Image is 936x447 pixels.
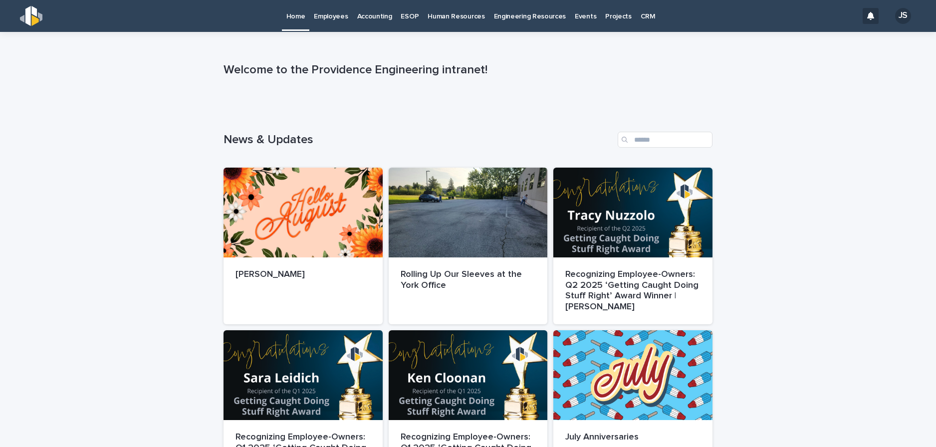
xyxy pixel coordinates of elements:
[565,432,701,443] p: July Anniversaries
[401,269,536,291] p: Rolling Up Our Sleeves at the York Office
[20,6,42,26] img: s5b5MGTdWwFoU4EDV7nw
[224,63,708,77] p: Welcome to the Providence Engineering intranet!
[565,269,701,312] p: Recognizing Employee-Owners: Q2 2025 ‘Getting Caught Doing Stuff Right’ Award Winner | [PERSON_NAME]
[618,132,712,148] input: Search
[895,8,911,24] div: JS
[389,168,548,324] a: Rolling Up Our Sleeves at the York Office
[224,168,383,324] a: [PERSON_NAME]
[235,269,371,280] p: [PERSON_NAME]
[553,168,712,324] a: Recognizing Employee-Owners: Q2 2025 ‘Getting Caught Doing Stuff Right’ Award Winner | [PERSON_NAME]
[224,133,614,147] h1: News & Updates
